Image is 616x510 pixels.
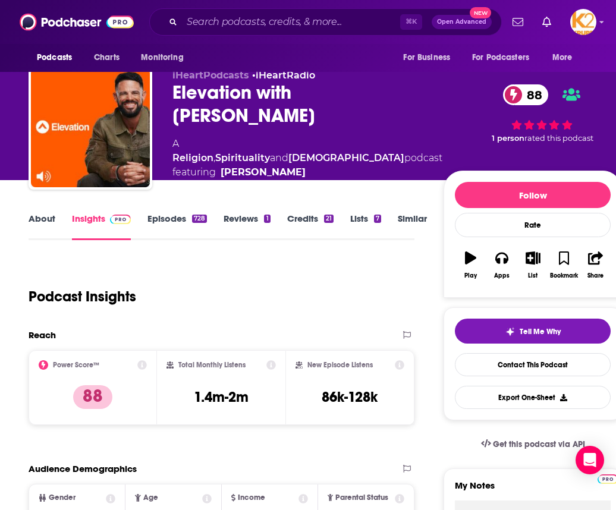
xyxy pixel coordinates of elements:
[264,215,270,223] div: 1
[252,70,315,81] span: •
[455,480,611,500] label: My Notes
[110,215,131,224] img: Podchaser Pro
[178,361,246,369] h2: Total Monthly Listens
[528,272,538,279] div: List
[508,12,528,32] a: Show notifications dropdown
[587,272,604,279] div: Share
[133,46,199,69] button: open menu
[86,46,127,69] a: Charts
[224,213,270,240] a: Reviews1
[544,46,587,69] button: open menu
[524,134,593,143] span: rated this podcast
[215,152,270,163] a: Spirituality
[172,137,442,180] div: A podcast
[552,49,573,66] span: More
[398,213,427,240] a: Similar
[270,152,288,163] span: and
[72,213,131,240] a: InsightsPodchaser Pro
[20,11,134,33] img: Podchaser - Follow, Share and Rate Podcasts
[505,327,515,336] img: tell me why sparkle
[520,327,561,336] span: Tell Me Why
[149,8,502,36] div: Search podcasts, credits, & more...
[515,84,548,105] span: 88
[94,49,120,66] span: Charts
[492,134,524,143] span: 1 person
[324,215,334,223] div: 21
[455,244,486,287] button: Play
[256,70,315,81] a: iHeartRadio
[455,353,611,376] a: Contact This Podcast
[194,388,249,406] h3: 1.4m-2m
[455,213,611,237] div: Rate
[550,272,578,279] div: Bookmark
[73,385,112,409] p: 88
[350,213,381,240] a: Lists7
[580,244,611,287] button: Share
[322,388,378,406] h3: 86k-128k
[307,361,373,369] h2: New Episode Listens
[472,49,529,66] span: For Podcasters
[570,9,596,35] span: Logged in as K2Krupp
[472,430,595,459] a: Get this podcast via API
[287,213,334,240] a: Credits21
[213,152,215,163] span: ,
[29,463,137,474] h2: Audience Demographics
[29,46,87,69] button: open menu
[538,12,556,32] a: Show notifications dropdown
[570,9,596,35] img: User Profile
[37,49,72,66] span: Podcasts
[432,15,492,29] button: Open AdvancedNew
[192,215,207,223] div: 728
[470,7,491,18] span: New
[172,70,249,81] span: iHeartPodcasts
[570,9,596,35] button: Show profile menu
[486,244,517,287] button: Apps
[143,494,158,502] span: Age
[29,213,55,240] a: About
[400,14,422,30] span: ⌘ K
[29,288,136,306] h1: Podcast Insights
[395,46,465,69] button: open menu
[238,494,265,502] span: Income
[403,49,450,66] span: For Business
[172,165,442,180] span: featuring
[455,319,611,344] button: tell me why sparkleTell Me Why
[147,213,207,240] a: Episodes728
[576,446,604,474] div: Open Intercom Messenger
[31,68,150,187] img: Elevation with Steven Furtick
[455,386,611,409] button: Export One-Sheet
[182,12,400,32] input: Search podcasts, credits, & more...
[437,19,486,25] span: Open Advanced
[503,84,548,105] a: 88
[455,182,611,208] button: Follow
[517,244,548,287] button: List
[464,272,477,279] div: Play
[494,272,510,279] div: Apps
[221,165,306,180] div: [PERSON_NAME]
[172,152,213,163] a: Religion
[29,329,56,341] h2: Reach
[49,494,76,502] span: Gender
[53,361,99,369] h2: Power Score™
[549,244,580,287] button: Bookmark
[288,152,404,163] a: [DEMOGRAPHIC_DATA]
[335,494,388,502] span: Parental Status
[374,215,381,223] div: 7
[141,49,183,66] span: Monitoring
[493,439,585,449] span: Get this podcast via API
[464,46,546,69] button: open menu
